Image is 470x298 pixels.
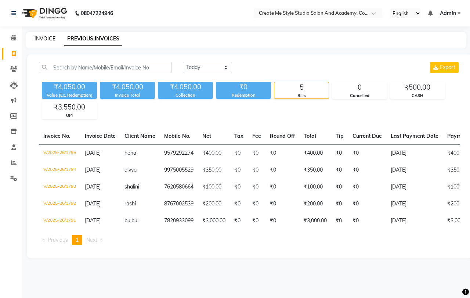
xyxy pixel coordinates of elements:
[348,162,386,179] td: ₹0
[265,144,299,162] td: ₹0
[331,179,348,195] td: ₹0
[42,82,97,92] div: ₹4,050.00
[39,162,80,179] td: V/2025-26/1794
[124,183,139,190] span: shalini
[252,133,261,139] span: Fee
[85,183,101,190] span: [DATE]
[248,144,265,162] td: ₹0
[332,82,387,93] div: 0
[158,92,213,98] div: Collection
[64,32,122,46] a: PREVIOUS INVOICES
[100,82,155,92] div: ₹4,050.00
[391,133,438,139] span: Last Payment Date
[390,82,445,93] div: ₹500.00
[198,195,230,212] td: ₹200.00
[198,162,230,179] td: ₹350.00
[19,3,69,24] img: logo
[48,237,68,243] span: Previous
[299,179,331,195] td: ₹100.00
[331,195,348,212] td: ₹0
[198,212,230,229] td: ₹3,000.00
[85,150,101,156] span: [DATE]
[198,179,230,195] td: ₹100.00
[265,212,299,229] td: ₹0
[85,133,116,139] span: Invoice Date
[234,133,243,139] span: Tax
[304,133,316,139] span: Total
[43,133,70,139] span: Invoice No.
[230,179,248,195] td: ₹0
[348,195,386,212] td: ₹0
[124,150,136,156] span: neha
[160,212,198,229] td: 7820933099
[299,212,331,229] td: ₹3,000.00
[160,195,198,212] td: 8767002539
[158,82,213,92] div: ₹4,050.00
[42,102,97,112] div: ₹3,550.00
[386,212,443,229] td: [DATE]
[230,162,248,179] td: ₹0
[274,82,329,93] div: 5
[39,179,80,195] td: V/2025-26/1793
[332,93,387,99] div: Cancelled
[348,179,386,195] td: ₹0
[230,195,248,212] td: ₹0
[202,133,211,139] span: Net
[336,133,344,139] span: Tip
[299,162,331,179] td: ₹350.00
[76,237,79,243] span: 1
[265,162,299,179] td: ₹0
[124,200,136,207] span: rashi
[440,10,456,17] span: Admin
[331,212,348,229] td: ₹0
[160,179,198,195] td: 7620580664
[216,92,271,98] div: Redemption
[42,92,97,98] div: Value (Ex. Redemption)
[216,82,271,92] div: ₹0
[198,144,230,162] td: ₹400.00
[348,212,386,229] td: ₹0
[42,112,97,119] div: UPI
[386,144,443,162] td: [DATE]
[248,195,265,212] td: ₹0
[248,162,265,179] td: ₹0
[39,212,80,229] td: V/2025-26/1791
[386,162,443,179] td: [DATE]
[390,93,445,99] div: CASH
[124,166,137,173] span: divya
[39,195,80,212] td: V/2025-26/1792
[124,217,138,224] span: bulbul
[85,217,101,224] span: [DATE]
[352,133,382,139] span: Current Due
[230,144,248,162] td: ₹0
[35,35,55,42] a: INVOICE
[348,144,386,162] td: ₹0
[265,179,299,195] td: ₹0
[39,235,460,245] nav: Pagination
[160,162,198,179] td: 9975005529
[39,62,172,73] input: Search by Name/Mobile/Email/Invoice No
[386,195,443,212] td: [DATE]
[230,212,248,229] td: ₹0
[86,237,97,243] span: Next
[274,93,329,99] div: Bills
[270,133,295,139] span: Round Off
[248,179,265,195] td: ₹0
[164,133,191,139] span: Mobile No.
[331,144,348,162] td: ₹0
[440,64,455,71] span: Export
[81,3,113,24] b: 08047224946
[386,179,443,195] td: [DATE]
[430,62,459,73] button: Export
[124,133,155,139] span: Client Name
[85,200,101,207] span: [DATE]
[265,195,299,212] td: ₹0
[331,162,348,179] td: ₹0
[39,144,80,162] td: V/2025-26/1795
[100,92,155,98] div: Invoice Total
[160,144,198,162] td: 9579292274
[248,212,265,229] td: ₹0
[85,166,101,173] span: [DATE]
[299,195,331,212] td: ₹200.00
[299,144,331,162] td: ₹400.00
